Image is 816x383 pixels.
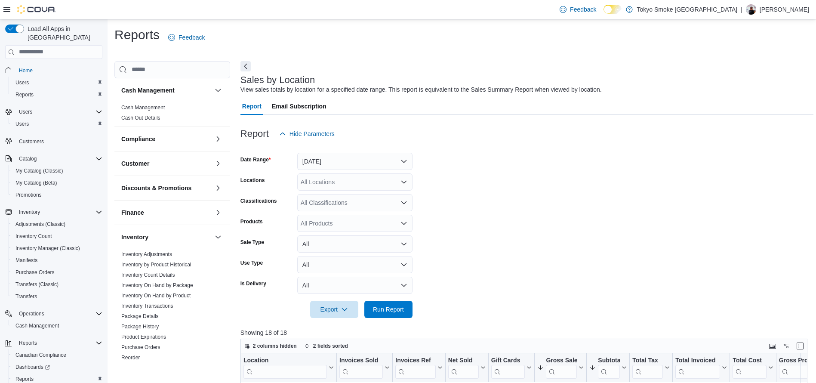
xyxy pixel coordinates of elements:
[15,364,50,371] span: Dashboards
[12,267,102,278] span: Purchase Orders
[121,104,165,111] span: Cash Management
[19,209,40,216] span: Inventory
[15,322,59,329] span: Cash Management
[15,269,55,276] span: Purchase Orders
[760,4,809,15] p: [PERSON_NAME]
[121,86,211,95] button: Cash Management
[240,75,315,85] h3: Sales by Location
[121,135,155,143] h3: Compliance
[121,233,148,241] h3: Inventory
[15,207,102,217] span: Inventory
[632,356,663,378] div: Total Tax
[213,158,223,169] button: Customer
[373,305,404,314] span: Run Report
[121,272,175,278] span: Inventory Count Details
[15,65,102,76] span: Home
[556,1,600,18] a: Feedback
[213,207,223,218] button: Finance
[121,282,193,289] span: Inventory On Hand by Package
[781,341,791,351] button: Display options
[15,207,43,217] button: Inventory
[121,334,166,340] span: Product Expirations
[15,376,34,383] span: Reports
[12,362,102,372] span: Dashboards
[12,267,58,278] a: Purchase Orders
[12,119,32,129] a: Users
[448,356,479,378] div: Net Sold
[733,356,773,378] button: Total Cost
[637,4,738,15] p: Tokyo Smoke [GEOGRAPHIC_DATA]
[9,218,106,230] button: Adjustments (Classic)
[400,220,407,227] button: Open list of options
[2,64,106,77] button: Home
[675,356,720,364] div: Total Invoiced
[121,303,173,309] span: Inventory Transactions
[733,356,766,378] div: Total Cost
[213,232,223,242] button: Inventory
[675,356,727,378] button: Total Invoiced
[213,85,223,96] button: Cash Management
[395,356,435,364] div: Invoices Ref
[589,356,627,378] button: Subtotal
[121,323,159,330] span: Package History
[121,355,140,361] a: Reorder
[313,343,348,349] span: 2 fields sorted
[240,259,263,266] label: Use Type
[15,338,40,348] button: Reports
[121,184,211,192] button: Discounts & Promotions
[448,356,486,378] button: Net Sold
[121,208,211,217] button: Finance
[2,337,106,349] button: Reports
[243,356,327,364] div: Location
[240,239,264,246] label: Sale Type
[12,166,102,176] span: My Catalog (Classic)
[767,341,778,351] button: Keyboard shortcuts
[448,356,479,364] div: Net Sold
[19,67,33,74] span: Home
[12,190,102,200] span: Promotions
[121,344,160,350] a: Purchase Orders
[297,235,413,253] button: All
[12,279,62,290] a: Transfers (Classic)
[315,301,353,318] span: Export
[9,177,106,189] button: My Catalog (Beta)
[9,361,106,373] a: Dashboards
[339,356,390,378] button: Invoices Sold
[15,221,65,228] span: Adjustments (Classic)
[2,106,106,118] button: Users
[15,167,63,174] span: My Catalog (Classic)
[121,303,173,309] a: Inventory Transactions
[364,301,413,318] button: Run Report
[121,313,159,319] a: Package Details
[19,155,37,162] span: Catalog
[15,79,29,86] span: Users
[19,108,32,115] span: Users
[121,272,175,278] a: Inventory Count Details
[9,266,106,278] button: Purchase Orders
[114,249,230,377] div: Inventory
[15,191,42,198] span: Promotions
[741,4,742,15] p: |
[12,279,102,290] span: Transfers (Classic)
[491,356,532,378] button: Gift Cards
[121,208,144,217] h3: Finance
[15,233,52,240] span: Inventory Count
[121,105,165,111] a: Cash Management
[121,282,193,288] a: Inventory On Hand by Package
[240,156,271,163] label: Date Range
[289,130,335,138] span: Hide Parameters
[604,5,622,14] input: Dark Mode
[15,338,102,348] span: Reports
[12,243,102,253] span: Inventory Manager (Classic)
[2,153,106,165] button: Catalog
[297,277,413,294] button: All
[15,65,36,76] a: Home
[276,125,338,142] button: Hide Parameters
[121,251,172,257] a: Inventory Adjustments
[179,33,205,42] span: Feedback
[12,90,37,100] a: Reports
[24,25,102,42] span: Load All Apps in [GEOGRAPHIC_DATA]
[240,198,277,204] label: Classifications
[213,183,223,193] button: Discounts & Promotions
